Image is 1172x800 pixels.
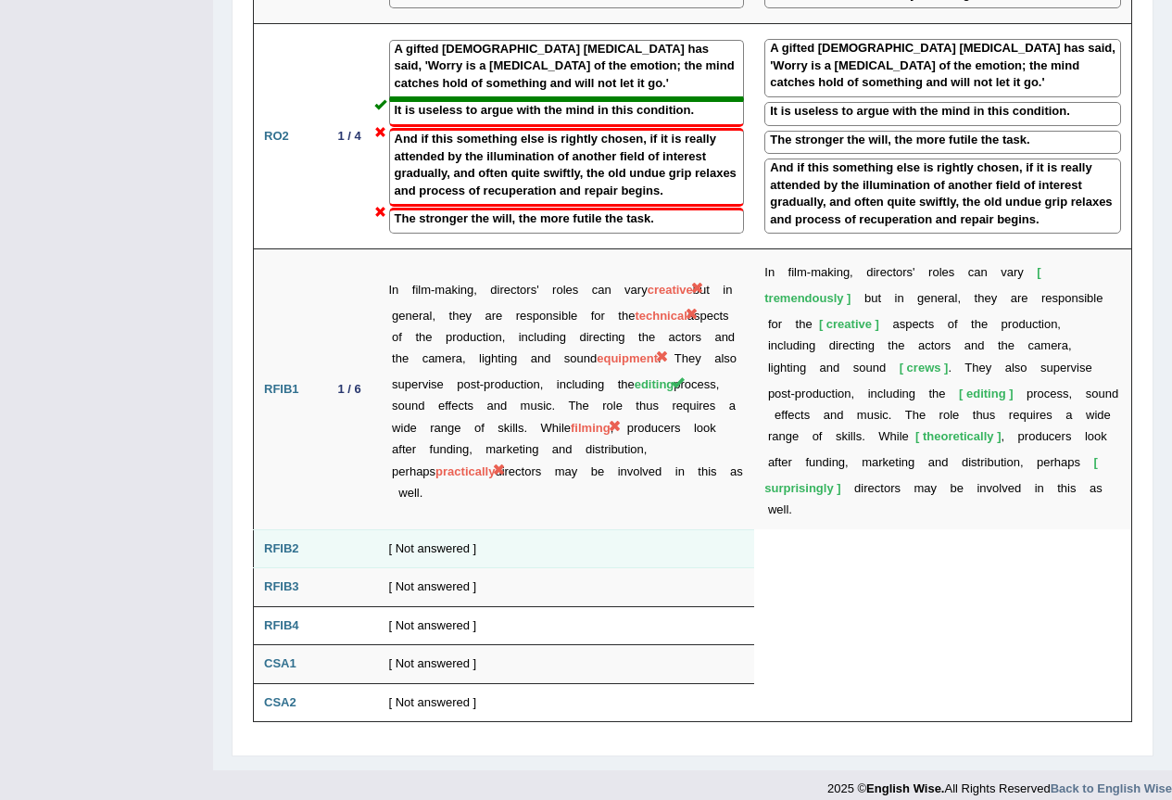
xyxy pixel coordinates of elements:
b: s [989,408,996,422]
b: a [820,361,826,375]
td: In film-making, directors' roles can vary but in general, they are responsible for the aspects of... [379,249,755,529]
b: i [900,387,902,400]
b: f [768,317,772,331]
b: n [830,408,837,422]
b: r [1017,291,1021,305]
b: d [977,338,984,352]
span: equipment [597,351,658,365]
b: a [824,408,830,422]
b: i [791,265,794,279]
b: l [851,429,853,443]
b: d [1018,317,1025,331]
b: r [778,317,782,331]
b: p [1002,317,1008,331]
b: n [873,361,879,375]
b: c [849,338,855,352]
b: i [848,429,851,443]
b: c [1032,317,1039,331]
b: o [1012,317,1018,331]
b: h [977,291,984,305]
b: e [912,317,918,331]
b: g [774,361,780,375]
b: d [1097,408,1103,422]
b: n [768,265,775,279]
b: r [1014,265,1017,279]
b: k [841,429,848,443]
b: r [941,338,945,352]
b: , [851,387,855,400]
b: d [879,361,886,375]
b: g [786,429,792,443]
b: y [986,361,992,375]
span: Correct answer [819,317,879,331]
b: s [900,317,906,331]
b: e [1096,291,1103,305]
b: o [772,317,778,331]
b: c [968,265,975,279]
b: r [1036,408,1040,422]
b: w [1086,408,1094,422]
b: s [1063,387,1069,400]
span: Correct answer [900,361,949,375]
b: n [971,338,977,352]
b: s [1040,361,1047,375]
b: d [892,387,899,400]
b: a [918,338,925,352]
b: h [799,317,805,331]
b: t [973,408,977,422]
b: n [902,387,909,400]
b: n [771,338,777,352]
b: h [913,408,919,422]
span: Correct answer [959,387,1014,400]
b: u [1098,387,1104,400]
b: u [1026,317,1032,331]
b: a [892,317,899,331]
b: i [879,408,882,422]
label: The stronger the will, the more futile the task. [395,210,654,228]
b: v [1071,361,1077,375]
b: s [945,338,951,352]
b: d [837,408,843,422]
b: n [1051,317,1057,331]
b: e [981,317,988,331]
b: d [793,338,800,352]
b: o [1065,291,1071,305]
span: filming [571,421,611,435]
b: i [1033,408,1036,422]
label: And if this something else is rightly chosen, if it is really attended by the illumination of ano... [395,131,739,199]
strong: Back to English Wise [1051,781,1172,795]
span: Incorrect answer [597,351,658,365]
b: u [886,387,892,400]
b: o [1020,361,1027,375]
b: a [1034,338,1040,352]
b: h [932,387,939,400]
b: l [768,361,771,375]
b: i [859,338,862,352]
b: t [788,387,791,400]
b: i [790,361,793,375]
b: t [855,338,859,352]
b: u [819,387,825,400]
b: a [821,265,827,279]
b: e [978,361,985,375]
b: t [832,387,836,400]
b: r [1041,291,1045,305]
b: s [1057,387,1064,400]
b: c [925,338,931,352]
b: s [1014,361,1021,375]
b: I [764,265,768,279]
b: RO2 [264,129,289,143]
label: The stronger the will, the more futile the task. [770,132,1029,149]
b: v [1001,265,1007,279]
b: l [900,429,902,443]
b: e [1050,387,1056,400]
span: creative [648,283,693,297]
b: , [1068,338,1072,352]
b: a [1065,408,1072,422]
b: i [835,387,838,400]
b: l [1012,361,1014,375]
b: n [837,265,843,279]
b: h [972,361,978,375]
b: s [1078,291,1085,305]
b: i [873,265,876,279]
